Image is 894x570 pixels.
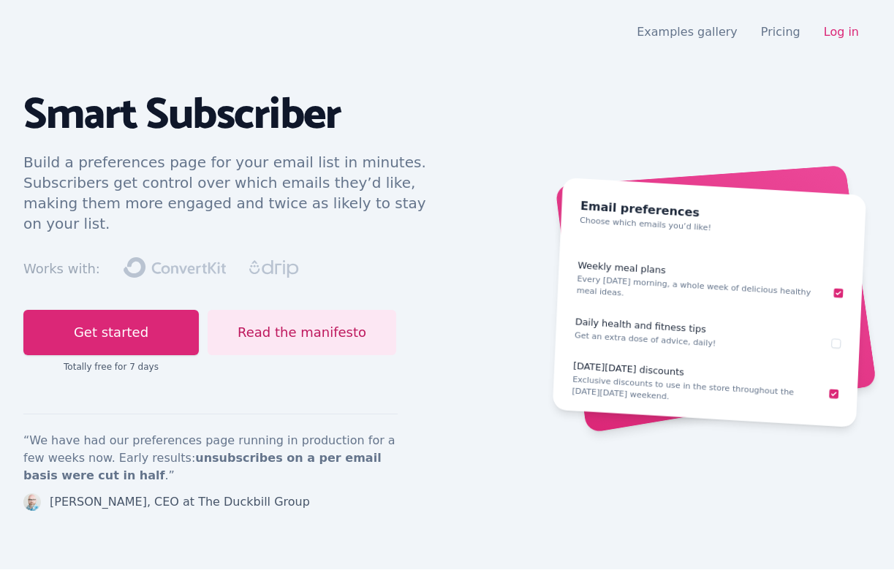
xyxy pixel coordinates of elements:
strong: unsubscribes on a per email basis were cut in half [23,451,382,482]
a: Examples gallery [637,25,738,39]
a: Log in [824,25,859,39]
div: Works with: [23,259,100,279]
p: “We have had our preferences page running in production for a few weeks now. Early results: .” [23,432,398,484]
span: Smart Subscriber [23,80,341,151]
a: Get started [23,310,199,355]
div: Totally free for 7 days [23,361,199,373]
nav: Global [23,18,871,47]
p: Build a preferences page for your email list in minutes. Subscribers get control over which email... [23,152,444,234]
a: Pricing [761,25,800,39]
a: Read the manifesto [208,310,396,355]
div: [PERSON_NAME], CEO at The Duckbill Group [50,493,310,511]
